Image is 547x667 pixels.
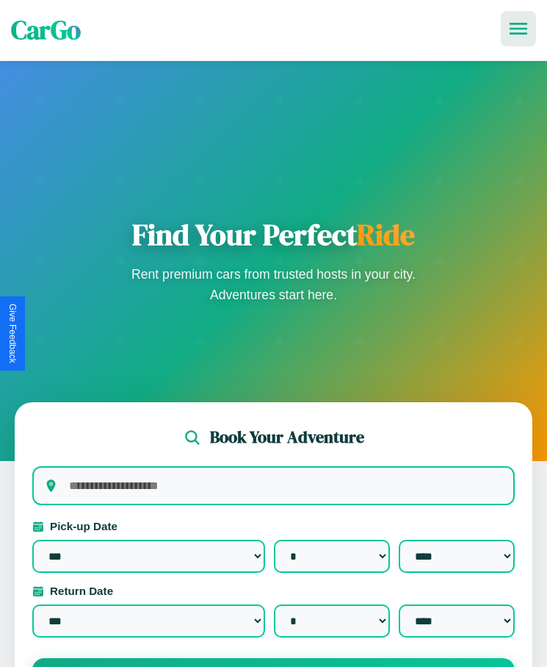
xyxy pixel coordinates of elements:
h1: Find Your Perfect [127,217,421,252]
h2: Book Your Adventure [210,426,364,449]
label: Return Date [32,585,515,597]
span: Ride [357,215,415,254]
span: CarGo [11,13,81,48]
label: Pick-up Date [32,520,515,532]
p: Rent premium cars from trusted hosts in your city. Adventures start here. [127,264,421,305]
div: Give Feedback [7,304,18,363]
